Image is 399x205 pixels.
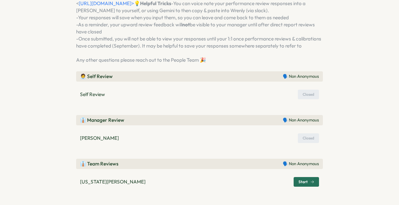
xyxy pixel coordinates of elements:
p: 👔 Manager Review [80,117,124,124]
strong: Helpful Tricks [140,0,171,6]
a: [URL][DOMAIN_NAME]> [79,0,134,6]
span: Start [298,180,308,184]
p: Self Review [80,91,105,98]
p: 🗣️ Non Anonymous [283,117,319,123]
strong: not [182,22,190,28]
p: 🧑‍💼 Self Review [80,73,113,80]
p: 👔 Team Reviews [80,160,119,167]
p: [US_STATE][PERSON_NAME] [80,178,146,185]
p: 🗣️ Non Anonymous [283,161,319,167]
p: [PERSON_NAME] [80,135,119,142]
p: 🗣️ Non Anonymous [283,74,319,79]
button: Start [294,177,319,187]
